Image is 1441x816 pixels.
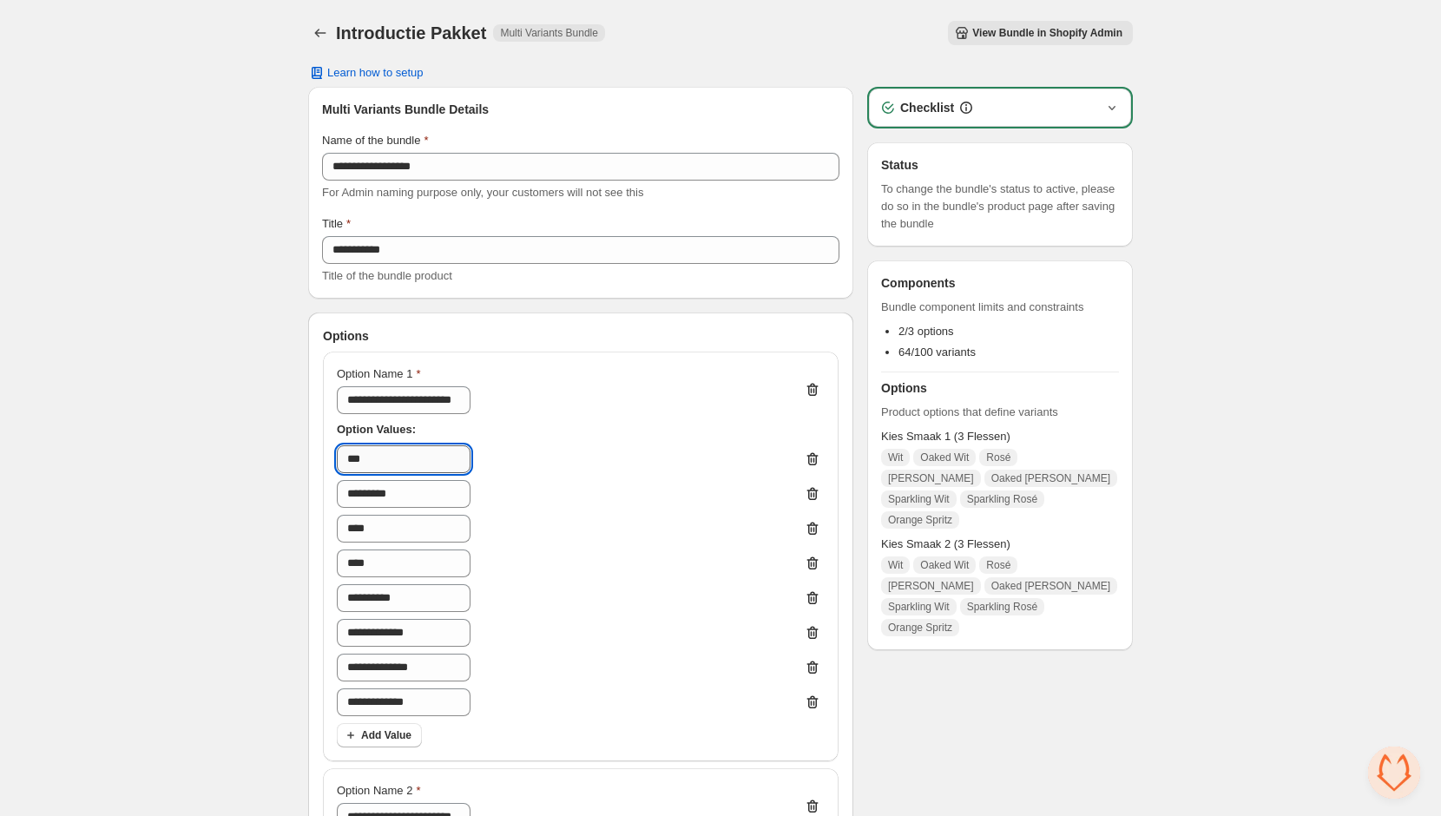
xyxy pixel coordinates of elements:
[967,600,1037,614] span: Sparkling Rosé
[1368,747,1420,799] div: Open chat
[888,621,952,635] span: Orange Spritz
[881,536,1119,553] span: Kies Smaak 2 (3 Flessen)
[800,619,825,647] button: Delete value 6
[948,21,1133,45] button: View Bundle in Shopify Admin
[900,99,954,116] h3: Checklist
[898,325,954,338] span: 2/3 options
[322,269,452,282] span: Title of the bundle product
[888,513,952,527] span: Orange Spritz
[361,728,411,742] span: Add Value
[888,600,950,614] span: Sparkling Wit
[972,26,1122,40] span: View Bundle in Shopify Admin
[500,26,598,40] span: Multi Variants Bundle
[881,379,1119,397] h3: Options
[881,404,1119,421] span: Product options that define variants
[986,451,1010,464] span: Rosé
[881,181,1119,233] span: To change the bundle's status to active, please do so in the bundle's product page after saving t...
[308,21,332,45] button: Back
[800,688,825,716] button: Delete value 8
[337,723,422,747] button: Add Value
[337,782,421,800] label: Option Name 2
[322,101,839,118] h3: Multi Variants Bundle Details
[800,549,825,577] button: Delete value 4
[991,579,1110,593] span: Oaked [PERSON_NAME]
[881,299,1119,316] span: Bundle component limits and constraints
[991,471,1110,485] span: Oaked [PERSON_NAME]
[881,274,956,292] h3: Components
[323,327,369,345] span: Options
[888,492,950,506] span: Sparkling Wit
[920,451,969,464] span: Oaked Wit
[322,132,429,149] label: Name of the bundle
[898,345,976,359] span: 64/100 variants
[298,61,434,85] button: Learn how to setup
[800,584,825,612] button: Delete value 5
[881,156,1119,174] h3: Status
[986,558,1010,572] span: Rosé
[337,365,421,383] label: Option Name 1
[967,492,1037,506] span: Sparkling Rosé
[322,215,351,233] label: Title
[800,445,825,473] button: Delete value 1
[881,428,1119,445] span: Kies Smaak 1 (3 Flessen)
[327,66,424,80] span: Learn how to setup
[888,558,903,572] span: Wit
[800,654,825,681] button: Delete value 7
[800,480,825,508] button: Delete value 2
[800,365,825,414] button: Delete option 1
[322,186,643,199] span: For Admin naming purpose only, your customers will not see this
[800,515,825,543] button: Delete value 3
[337,421,825,438] p: Option Values:
[888,451,903,464] span: Wit
[920,558,969,572] span: Oaked Wit
[888,471,974,485] span: [PERSON_NAME]
[888,579,974,593] span: [PERSON_NAME]
[336,23,486,43] h1: Introductie Pakket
